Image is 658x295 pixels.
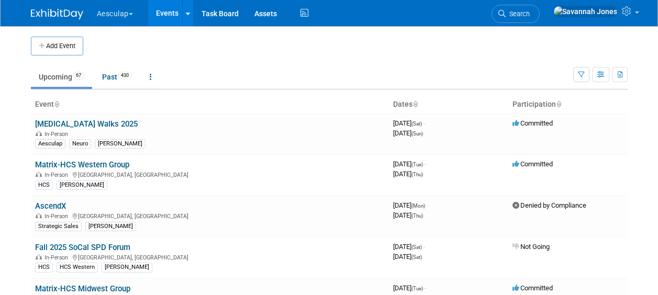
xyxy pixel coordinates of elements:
[44,254,71,261] span: In-Person
[393,160,426,168] span: [DATE]
[31,37,83,55] button: Add Event
[512,201,586,209] span: Denied by Compliance
[411,286,423,291] span: (Tue)
[35,170,385,178] div: [GEOGRAPHIC_DATA], [GEOGRAPHIC_DATA]
[492,5,540,23] a: Search
[411,121,422,127] span: (Sat)
[36,131,42,136] img: In-Person Event
[35,211,385,220] div: [GEOGRAPHIC_DATA], [GEOGRAPHIC_DATA]
[508,96,628,114] th: Participation
[393,170,423,178] span: [DATE]
[31,96,389,114] th: Event
[393,253,422,260] span: [DATE]
[69,139,91,149] div: Neuro
[35,139,65,149] div: Aesculap
[35,201,66,211] a: AscendX
[512,119,553,127] span: Committed
[512,284,553,292] span: Committed
[393,211,423,219] span: [DATE]
[423,243,425,251] span: -
[393,201,428,209] span: [DATE]
[95,139,146,149] div: [PERSON_NAME]
[44,131,71,138] span: In-Person
[44,172,71,178] span: In-Person
[118,72,132,80] span: 430
[393,119,425,127] span: [DATE]
[35,284,130,293] a: Matrix-HCS Midwest Group
[506,10,530,18] span: Search
[427,201,428,209] span: -
[425,160,426,168] span: -
[411,244,422,250] span: (Sat)
[393,243,425,251] span: [DATE]
[411,131,423,137] span: (Sun)
[85,222,136,231] div: [PERSON_NAME]
[36,213,42,218] img: In-Person Event
[425,284,426,292] span: -
[35,253,385,261] div: [GEOGRAPHIC_DATA], [GEOGRAPHIC_DATA]
[35,160,129,169] a: Matrix-HCS Western Group
[411,162,423,167] span: (Tue)
[423,119,425,127] span: -
[35,222,82,231] div: Strategic Sales
[57,180,107,190] div: [PERSON_NAME]
[35,263,53,272] div: HCS
[411,172,423,177] span: (Thu)
[512,243,550,251] span: Not Going
[412,100,418,108] a: Sort by Start Date
[411,254,422,260] span: (Sat)
[102,263,152,272] div: [PERSON_NAME]
[36,172,42,177] img: In-Person Event
[35,243,130,252] a: Fall 2025 SoCal SPD Forum
[57,263,98,272] div: HCS Western
[35,180,53,190] div: HCS
[94,67,140,87] a: Past430
[389,96,508,114] th: Dates
[393,284,426,292] span: [DATE]
[36,254,42,259] img: In-Person Event
[411,203,425,209] span: (Mon)
[73,72,84,80] span: 67
[411,213,423,219] span: (Thu)
[44,213,71,220] span: In-Person
[553,6,618,17] img: Savannah Jones
[54,100,59,108] a: Sort by Event Name
[556,100,561,108] a: Sort by Participation Type
[31,9,83,19] img: ExhibitDay
[512,160,553,168] span: Committed
[393,129,423,137] span: [DATE]
[35,119,138,129] a: [MEDICAL_DATA] Walks 2025
[31,67,92,87] a: Upcoming67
